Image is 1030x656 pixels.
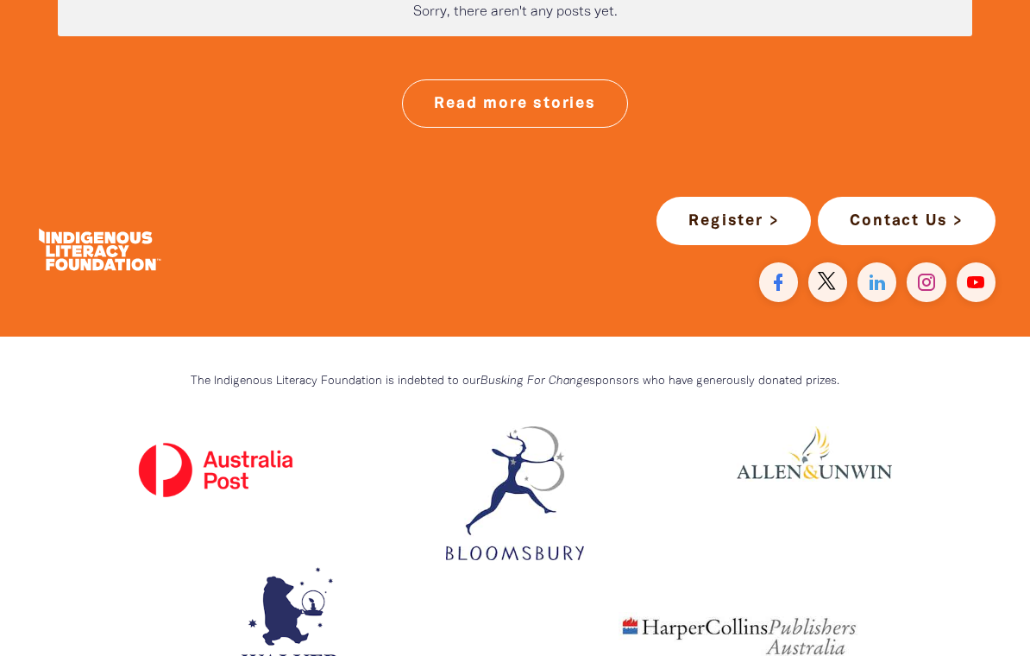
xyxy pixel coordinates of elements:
[759,262,798,301] a: Visit our facebook page
[808,262,847,301] a: Find us on Twitter
[818,197,995,245] a: Contact Us >
[480,375,589,387] em: Busking For Change
[857,262,896,301] a: Find us on Linkedin
[907,262,945,301] a: Find us on Instagram
[92,371,938,392] p: The Indigenous Literacy Foundation is indebted to our sponsors who have generously donated prizes.
[656,197,811,245] a: Register >
[957,262,995,301] a: Find us on YouTube
[402,79,628,128] a: Read more stories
